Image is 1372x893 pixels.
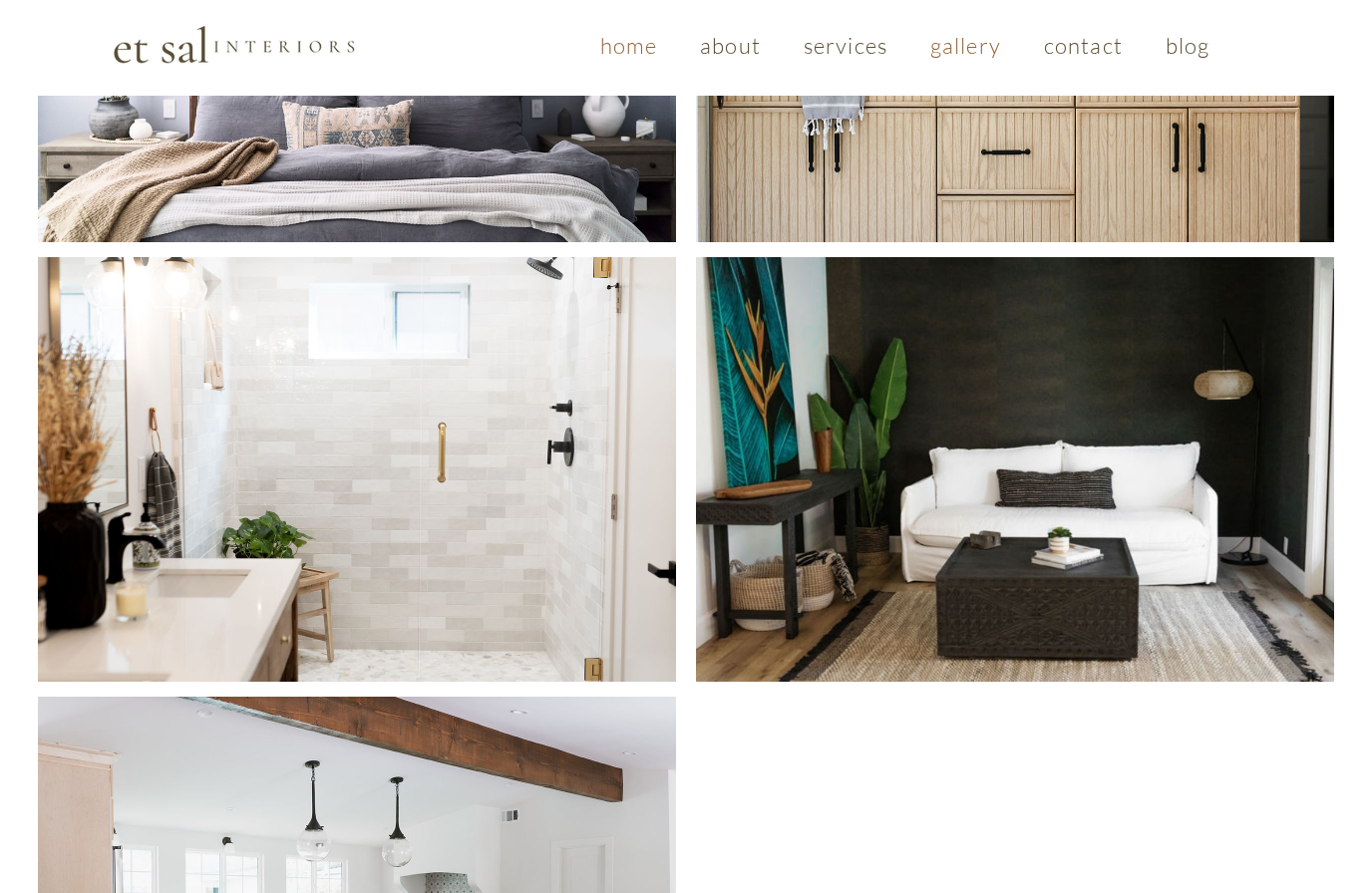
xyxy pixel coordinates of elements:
span: Mid Century Transitional [882,457,1145,482]
nav: Site [582,22,1227,69]
a: blog [1148,22,1227,69]
a: home [582,22,675,69]
span: gallery [930,32,1001,59]
span: home [600,32,657,59]
span: contact [1044,32,1123,59]
img: Et Sal Logo [112,24,356,65]
span: about [700,32,761,59]
a: Spanish Coastal [38,257,676,682]
a: services [786,22,904,69]
span: services [804,32,887,59]
a: contact [1026,22,1140,69]
span: blog [1166,32,1209,59]
a: gallery [912,22,1018,69]
a: about [683,22,779,69]
a: Mid Century Transitional [696,257,1334,682]
span: Spanish Coastal [272,457,439,482]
